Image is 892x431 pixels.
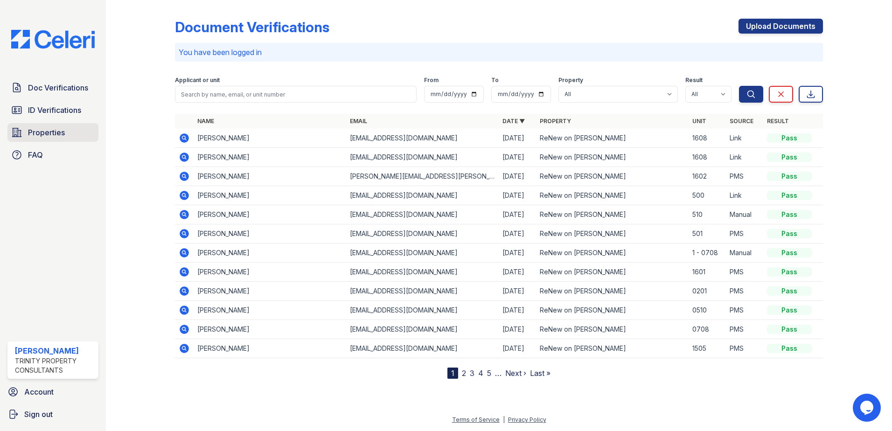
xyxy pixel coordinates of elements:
td: [DATE] [499,167,536,186]
td: [DATE] [499,186,536,205]
td: [EMAIL_ADDRESS][DOMAIN_NAME] [346,282,499,301]
div: Pass [767,248,812,257]
td: 1 - 0708 [689,243,726,263]
td: [EMAIL_ADDRESS][DOMAIN_NAME] [346,301,499,320]
a: Last » [530,368,551,378]
td: ReNew on [PERSON_NAME] [536,129,689,148]
a: Result [767,118,789,125]
div: Pass [767,191,812,200]
td: ReNew on [PERSON_NAME] [536,148,689,167]
td: [PERSON_NAME] [194,129,346,148]
span: … [495,368,502,379]
td: [DATE] [499,263,536,282]
td: [EMAIL_ADDRESS][DOMAIN_NAME] [346,129,499,148]
a: 5 [487,368,491,378]
a: Source [730,118,753,125]
td: Link [726,129,763,148]
td: [DATE] [499,320,536,339]
td: [EMAIL_ADDRESS][DOMAIN_NAME] [346,243,499,263]
span: Sign out [24,409,53,420]
td: ReNew on [PERSON_NAME] [536,339,689,358]
span: Account [24,386,54,397]
td: 0201 [689,282,726,301]
div: Pass [767,229,812,238]
td: 1505 [689,339,726,358]
td: 510 [689,205,726,224]
td: Manual [726,243,763,263]
iframe: chat widget [853,394,883,422]
a: Next › [505,368,526,378]
label: To [491,76,499,84]
a: Terms of Service [452,416,500,423]
label: Applicant or unit [175,76,220,84]
td: ReNew on [PERSON_NAME] [536,167,689,186]
td: Link [726,186,763,205]
div: Document Verifications [175,19,329,35]
td: [PERSON_NAME] [194,186,346,205]
td: [DATE] [499,339,536,358]
a: Properties [7,123,98,142]
a: Sign out [4,405,102,424]
td: ReNew on [PERSON_NAME] [536,224,689,243]
td: [PERSON_NAME] [194,301,346,320]
div: Pass [767,325,812,334]
td: ReNew on [PERSON_NAME] [536,186,689,205]
td: [PERSON_NAME] [194,263,346,282]
div: Trinity Property Consultants [15,356,95,375]
td: [EMAIL_ADDRESS][DOMAIN_NAME] [346,148,499,167]
a: Property [540,118,571,125]
td: [PERSON_NAME] [194,205,346,224]
label: Property [558,76,583,84]
a: 2 [462,368,466,378]
div: Pass [767,210,812,219]
td: [PERSON_NAME] [194,148,346,167]
td: [EMAIL_ADDRESS][DOMAIN_NAME] [346,224,499,243]
td: 1608 [689,129,726,148]
a: Date ▼ [502,118,525,125]
td: PMS [726,320,763,339]
td: [EMAIL_ADDRESS][DOMAIN_NAME] [346,320,499,339]
td: 1608 [689,148,726,167]
td: 0510 [689,301,726,320]
a: 3 [470,368,474,378]
td: [PERSON_NAME] [194,224,346,243]
td: [DATE] [499,205,536,224]
td: ReNew on [PERSON_NAME] [536,282,689,301]
td: [EMAIL_ADDRESS][DOMAIN_NAME] [346,186,499,205]
a: Email [350,118,367,125]
td: 1602 [689,167,726,186]
td: 501 [689,224,726,243]
td: [DATE] [499,301,536,320]
p: You have been logged in [179,47,819,58]
div: Pass [767,286,812,296]
label: Result [685,76,703,84]
td: 1601 [689,263,726,282]
td: PMS [726,282,763,301]
td: PMS [726,167,763,186]
div: [PERSON_NAME] [15,345,95,356]
input: Search by name, email, or unit number [175,86,417,103]
td: [EMAIL_ADDRESS][DOMAIN_NAME] [346,339,499,358]
span: FAQ [28,149,43,160]
a: FAQ [7,146,98,164]
td: [DATE] [499,224,536,243]
div: Pass [767,306,812,315]
td: PMS [726,224,763,243]
div: | [503,416,505,423]
span: ID Verifications [28,104,81,116]
td: [DATE] [499,243,536,263]
td: ReNew on [PERSON_NAME] [536,320,689,339]
td: Link [726,148,763,167]
span: Properties [28,127,65,138]
span: Doc Verifications [28,82,88,93]
a: Upload Documents [739,19,823,34]
td: [PERSON_NAME] [194,167,346,186]
td: 0708 [689,320,726,339]
div: Pass [767,153,812,162]
td: ReNew on [PERSON_NAME] [536,301,689,320]
div: Pass [767,172,812,181]
div: Pass [767,133,812,143]
td: PMS [726,263,763,282]
td: 500 [689,186,726,205]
